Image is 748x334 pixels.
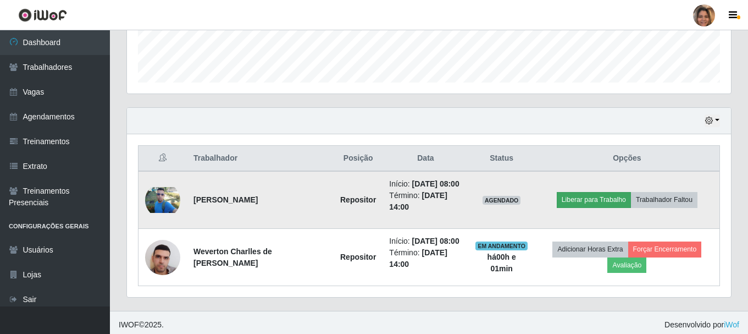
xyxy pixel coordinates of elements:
time: [DATE] 08:00 [412,237,459,245]
th: Opções [535,146,720,172]
button: Avaliação [607,258,646,273]
th: Posição [334,146,383,172]
button: Forçar Encerramento [628,242,702,257]
li: Início: [389,178,462,190]
button: Adicionar Horas Extra [552,242,628,257]
span: © 2025 . [119,319,164,331]
strong: Weverton Charlles de [PERSON_NAME] [193,247,272,267]
span: EM ANDAMENTO [475,242,528,250]
a: iWof [724,320,739,329]
time: [DATE] 08:00 [412,179,459,188]
li: Término: [389,247,462,270]
img: 1752584852872.jpeg [145,234,180,281]
strong: [PERSON_NAME] [193,195,258,204]
img: 1742358454044.jpeg [145,187,180,213]
li: Início: [389,236,462,247]
span: IWOF [119,320,139,329]
li: Término: [389,190,462,213]
th: Status [469,146,535,172]
button: Trabalhador Faltou [631,192,697,207]
strong: há 00 h e 01 min [487,253,516,273]
th: Data [383,146,468,172]
img: CoreUI Logo [18,8,67,22]
th: Trabalhador [187,146,334,172]
span: Desenvolvido por [664,319,739,331]
span: AGENDADO [483,196,521,205]
strong: Repositor [340,195,376,204]
button: Liberar para Trabalho [557,192,631,207]
strong: Repositor [340,253,376,261]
